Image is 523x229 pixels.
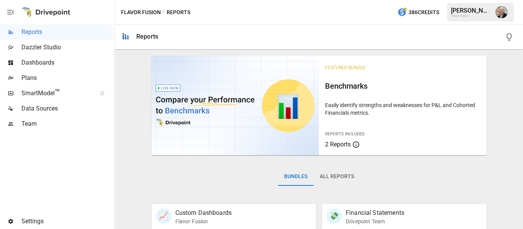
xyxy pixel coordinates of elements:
img: video thumbnail [152,56,319,155]
div: / [162,8,165,17]
span: Settings [21,217,113,226]
span: SmartModel [21,89,92,98]
button: Bundles [278,167,314,186]
span: Data Sources [21,104,113,113]
div: 📈 [156,208,172,224]
span: Team [21,119,113,128]
span: Featured Bundle [325,65,366,70]
button: Flavor Fusion [121,8,161,17]
div: Flavor Fusion [451,14,491,18]
p: Financial Statements [346,208,404,218]
h6: Benchmarks [325,80,481,92]
span: 386 Credits [409,8,439,17]
span: Reports Included [325,132,364,136]
div: Reports [136,33,158,40]
span: Dashboards [21,58,113,67]
p: Drivepoint Team [346,218,404,225]
button: Dustin Jacobson [491,2,512,23]
span: Reports [21,28,113,37]
img: Dustin Jacobson [495,6,508,18]
p: Easily identify strengths and weaknesses for P&L and Cohorted Financials metrics. [325,101,481,117]
div: [PERSON_NAME] [451,7,491,14]
button: 386Credits [394,5,442,19]
span: Dazzler Studio [21,43,113,52]
span: Plans [21,73,113,83]
div: 💸 [327,208,342,224]
p: Flavor Fusion [175,218,232,225]
p: Custom Dashboards [175,208,232,218]
button: All Reports [314,167,360,186]
span: ™ [55,88,60,97]
span: 2 Reports [325,141,351,148]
